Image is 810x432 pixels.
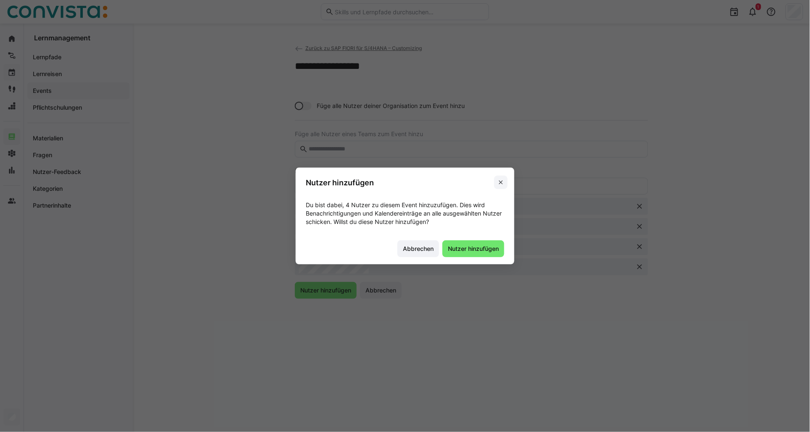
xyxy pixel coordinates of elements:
button: Nutzer hinzufügen [442,240,504,257]
button: Abbrechen [397,240,439,257]
h3: Nutzer hinzufügen [306,178,374,187]
span: Nutzer hinzufügen [447,245,500,253]
span: Abbrechen [402,245,435,253]
p: Du bist dabei, 4 Nutzer zu diesem Event hinzuzufügen. Dies wird Benachrichtigungen und Kalenderei... [306,201,504,226]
